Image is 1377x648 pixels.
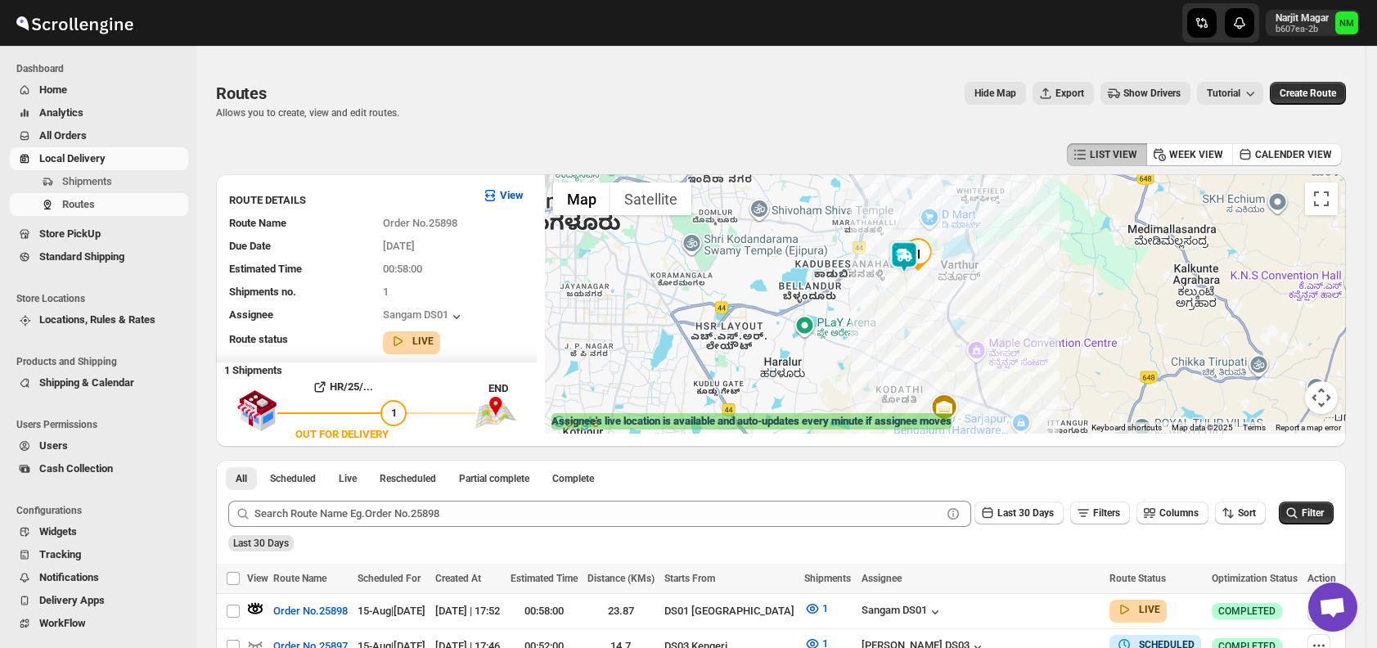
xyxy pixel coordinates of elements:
[1093,507,1120,519] span: Filters
[216,106,399,119] p: Allows you to create, view and edit routes.
[1172,423,1233,432] span: Map data ©2025
[664,603,794,619] div: DS01 [GEOGRAPHIC_DATA]
[10,434,188,457] button: Users
[1276,423,1341,432] a: Report a map error
[254,501,942,527] input: Search Route Name Eg.Order No.25898
[511,573,578,584] span: Estimated Time
[472,182,533,209] button: View
[974,502,1064,524] button: Last 30 Days
[277,374,407,400] button: HR/25/...
[10,589,188,612] button: Delivery Apps
[1305,182,1338,215] button: Toggle fullscreen view
[216,83,267,103] span: Routes
[587,603,655,619] div: 23.87
[39,439,68,452] span: Users
[10,612,188,635] button: WorkFlow
[435,573,481,584] span: Created At
[339,472,357,485] span: Live
[822,602,828,614] span: 1
[1207,88,1240,99] span: Tutorial
[229,263,302,275] span: Estimated Time
[1276,25,1329,34] p: b607ea-2b
[380,472,436,485] span: Rescheduled
[233,538,289,549] span: Last 30 Days
[1055,87,1084,100] span: Export
[1215,502,1266,524] button: Sort
[794,596,838,622] button: 1
[1070,502,1130,524] button: Filters
[16,292,188,305] span: Store Locations
[330,380,373,393] b: HR/25/...
[549,412,603,434] img: Google
[39,83,67,96] span: Home
[10,371,188,394] button: Shipping & Calendar
[383,308,465,325] button: Sangam DS01
[10,520,188,543] button: Widgets
[1305,381,1338,414] button: Map camera controls
[10,170,188,193] button: Shipments
[1033,82,1094,105] button: Export
[295,426,389,443] div: OUT FOR DELIVERY
[39,129,87,142] span: All Orders
[664,573,715,584] span: Starts From
[13,2,136,43] img: ScrollEngine
[1123,87,1181,100] span: Show Drivers
[1139,604,1160,615] b: LIVE
[551,413,952,430] label: Assignee's live location is available and auto-updates every minute if assignee moves
[10,79,188,101] button: Home
[862,604,943,620] button: Sangam DS01
[1255,148,1332,161] span: CALENDER VIEW
[1270,82,1346,105] button: Create Route
[997,507,1054,519] span: Last 30 Days
[16,418,188,431] span: Users Permissions
[229,286,296,298] span: Shipments no.
[435,603,500,619] div: [DATE] | 17:52
[273,603,348,619] span: Order No.25898
[389,333,434,349] button: LIVE
[488,380,537,397] div: END
[965,82,1026,105] button: Map action label
[229,308,273,321] span: Assignee
[62,198,95,210] span: Routes
[39,525,77,538] span: Widgets
[10,308,188,331] button: Locations, Rules & Rates
[216,356,282,376] b: 1 Shipments
[16,62,188,75] span: Dashboard
[229,192,469,209] h3: ROUTE DETAILS
[383,240,415,252] span: [DATE]
[10,193,188,216] button: Routes
[1116,601,1160,618] button: LIVE
[229,240,271,252] span: Due Date
[383,217,457,229] span: Order No.25898
[39,617,86,629] span: WorkFlow
[1308,583,1357,632] a: Open chat
[1197,82,1263,105] button: Tutorial
[10,543,188,566] button: Tracking
[974,87,1016,100] span: Hide Map
[39,313,155,326] span: Locations, Rules & Rates
[1276,11,1329,25] p: Narjit Magar
[39,548,81,560] span: Tracking
[270,472,316,485] span: Scheduled
[804,573,851,584] span: Shipments
[1280,87,1336,100] span: Create Route
[1339,18,1354,29] text: NM
[902,238,934,271] div: 1
[236,472,247,485] span: All
[62,175,112,187] span: Shipments
[39,571,99,583] span: Notifications
[39,106,83,119] span: Analytics
[1159,507,1199,519] span: Columns
[229,333,288,345] span: Route status
[412,335,434,347] b: LIVE
[862,573,902,584] span: Assignee
[475,397,516,428] img: trip_end.png
[247,573,268,584] span: View
[39,462,113,475] span: Cash Collection
[1100,82,1190,105] button: Show Drivers
[1302,507,1324,519] span: Filter
[1109,573,1166,584] span: Route Status
[1067,143,1147,166] button: LIST VIEW
[552,472,594,485] span: Complete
